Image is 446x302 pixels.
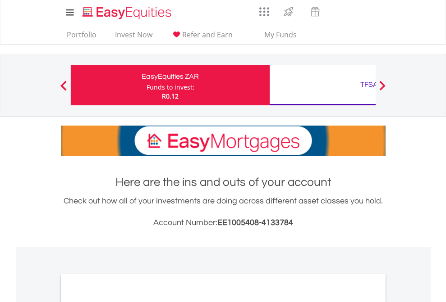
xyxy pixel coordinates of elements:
span: Refer and Earn [182,30,233,40]
div: Funds to invest: [147,83,194,92]
a: Portfolio [63,30,100,44]
h3: Account Number: [61,216,386,229]
a: Refer and Earn [167,30,236,44]
img: grid-menu-icon.svg [259,7,269,17]
img: thrive-v2.svg [281,5,296,19]
a: FAQ's and Support [351,2,374,20]
button: Next [373,85,391,94]
span: EE1005408-4133784 [217,218,293,227]
div: EasyEquities ZAR [76,70,264,83]
a: Vouchers [302,2,328,19]
span: R0.12 [162,92,179,100]
h1: Here are the ins and outs of your account [61,174,386,190]
img: EasyEquities_Logo.png [81,5,175,20]
button: Previous [55,85,73,94]
a: Home page [79,2,175,20]
a: My Profile [374,2,397,22]
img: vouchers-v2.svg [308,5,322,19]
span: My Funds [251,29,310,41]
img: EasyMortage Promotion Banner [61,126,386,156]
div: Check out how all of your investments are doing across different asset classes you hold. [61,195,386,229]
a: Invest Now [111,30,156,44]
a: Notifications [328,2,351,20]
a: AppsGrid [253,2,275,17]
